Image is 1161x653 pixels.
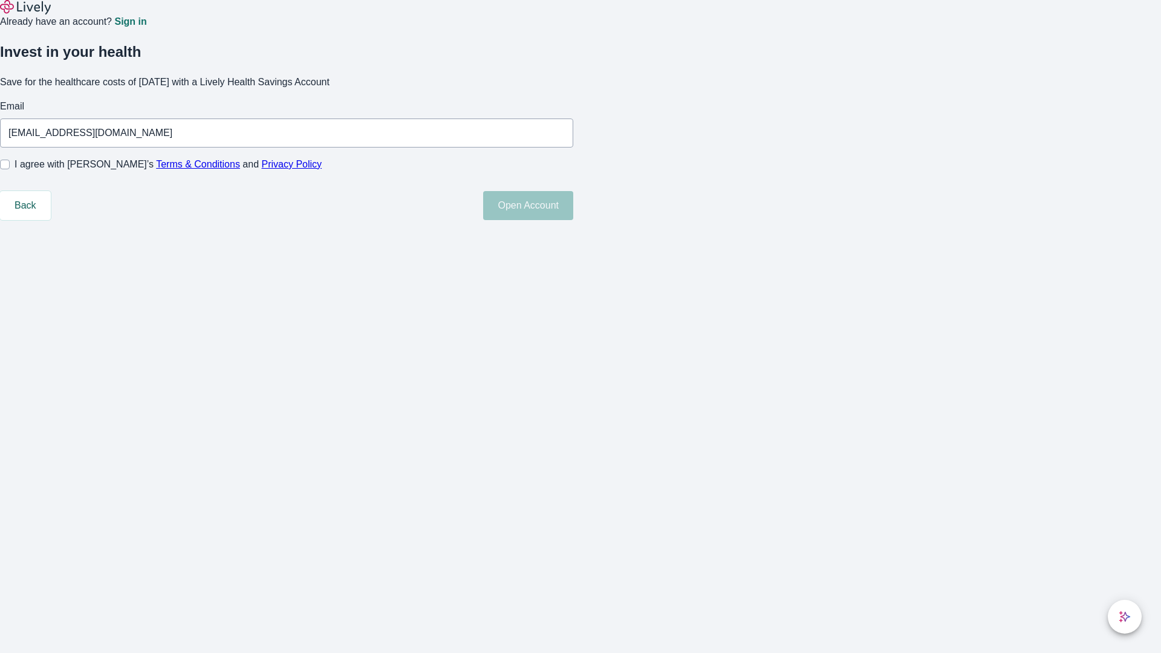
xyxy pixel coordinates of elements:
svg: Lively AI Assistant [1119,611,1131,623]
a: Sign in [114,17,146,27]
a: Terms & Conditions [156,159,240,169]
button: chat [1108,600,1142,634]
span: I agree with [PERSON_NAME]’s and [15,157,322,172]
a: Privacy Policy [262,159,322,169]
